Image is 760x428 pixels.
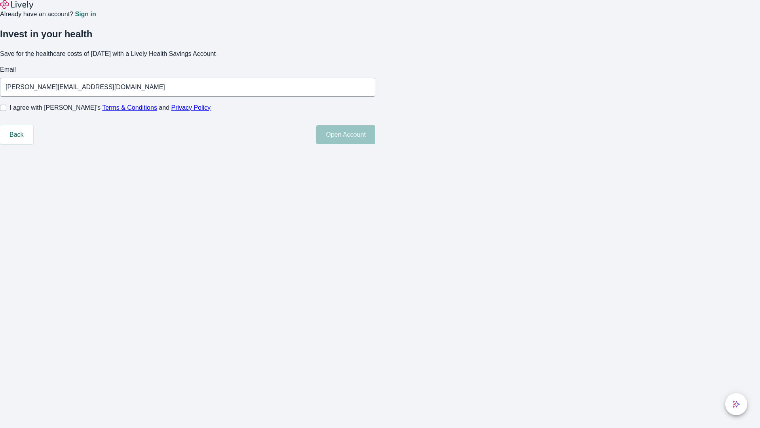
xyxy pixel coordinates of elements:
[9,103,211,113] span: I agree with [PERSON_NAME]’s and
[725,393,747,415] button: chat
[75,11,96,17] a: Sign in
[732,400,740,408] svg: Lively AI Assistant
[171,104,211,111] a: Privacy Policy
[102,104,157,111] a: Terms & Conditions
